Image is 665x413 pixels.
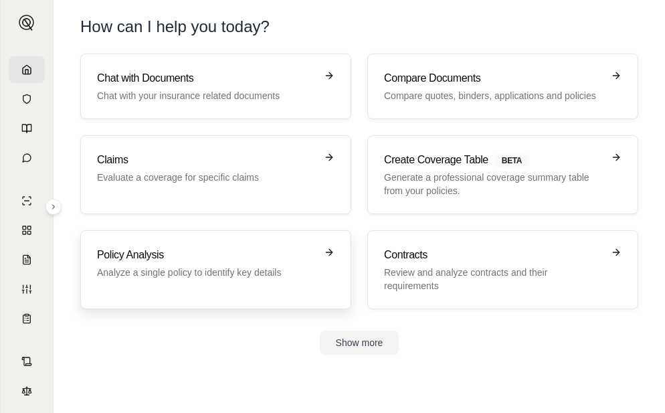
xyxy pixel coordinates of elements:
[320,331,399,355] button: Show more
[9,305,45,332] a: Coverage Table
[80,135,351,214] a: ClaimsEvaluate a coverage for specific claims
[97,89,316,102] p: Chat with your insurance related documents
[9,348,45,375] a: Contract Analysis
[384,89,603,102] p: Compare quotes, binders, applications and policies
[19,15,35,31] img: Expand sidebar
[384,247,603,263] h3: Contracts
[80,16,638,37] h1: How can I help you today?
[13,9,40,36] button: Expand sidebar
[80,230,351,309] a: Policy AnalysisAnalyze a single policy to identify key details
[367,54,638,119] a: Compare DocumentsCompare quotes, binders, applications and policies
[9,115,45,142] a: Prompt Library
[97,266,316,279] p: Analyze a single policy to identify key details
[384,70,603,86] h3: Compare Documents
[97,171,316,184] p: Evaluate a coverage for specific claims
[9,246,45,273] a: Claim Coverage
[384,152,603,168] h3: Create Coverage Table
[9,56,45,83] a: Home
[97,152,316,168] h3: Claims
[9,187,45,214] a: Single Policy
[367,135,638,214] a: Create Coverage TableBETAGenerate a professional coverage summary table from your policies.
[384,266,603,293] p: Review and analyze contracts and their requirements
[9,217,45,244] a: Policy Comparisons
[45,199,62,215] button: Expand sidebar
[494,153,530,168] span: BETA
[9,276,45,303] a: Custom Report
[367,230,638,309] a: ContractsReview and analyze contracts and their requirements
[9,145,45,171] a: Chat
[97,247,316,263] h3: Policy Analysis
[384,171,603,197] p: Generate a professional coverage summary table from your policies.
[80,54,351,119] a: Chat with DocumentsChat with your insurance related documents
[9,86,45,112] a: Documents Vault
[97,70,316,86] h3: Chat with Documents
[9,378,45,404] a: Legal Search Engine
